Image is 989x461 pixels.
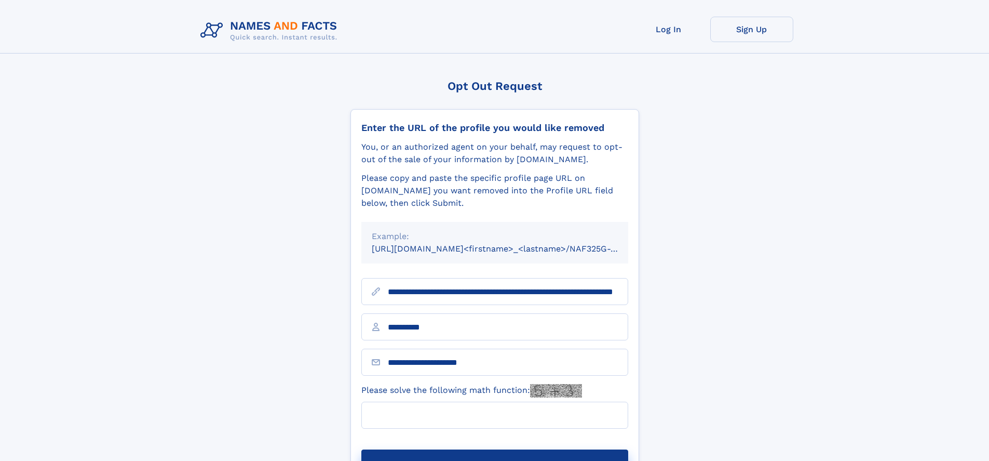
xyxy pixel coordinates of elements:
div: Enter the URL of the profile you would like removed [361,122,628,134]
small: [URL][DOMAIN_NAME]<firstname>_<lastname>/NAF325G-xxxxxxxx [372,244,648,254]
a: Sign Up [710,17,793,42]
label: Please solve the following math function: [361,384,582,398]
div: Please copy and paste the specific profile page URL on [DOMAIN_NAME] you want removed into the Pr... [361,172,628,209]
div: Example: [372,230,618,243]
img: Logo Names and Facts [196,17,346,45]
div: Opt Out Request [350,80,639,93]
a: Log In [627,17,710,42]
div: You, or an authorized agent on your behalf, may request to opt-out of the sale of your informatio... [361,141,628,166]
